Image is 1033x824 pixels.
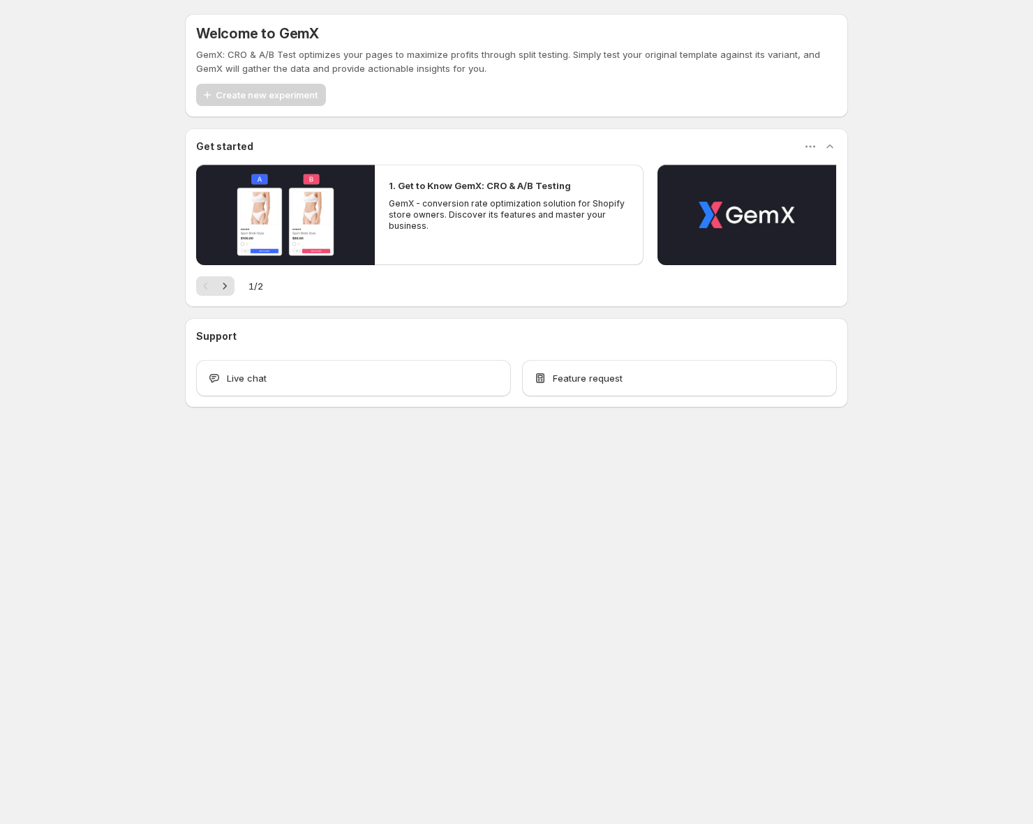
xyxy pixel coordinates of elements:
h2: 1. Get to Know GemX: CRO & A/B Testing [389,179,571,193]
button: Play video [657,165,836,265]
span: Live chat [227,371,267,385]
button: Next [215,276,235,296]
span: 1 / 2 [248,279,263,293]
h3: Get started [196,140,253,153]
p: GemX - conversion rate optimization solution for Shopify store owners. Discover its features and ... [389,198,629,232]
h3: Support [196,329,237,343]
button: Play video [196,165,375,265]
span: Feature request [553,371,623,385]
p: GemX: CRO & A/B Test optimizes your pages to maximize profits through split testing. Simply test ... [196,47,837,75]
h5: Welcome to GemX [196,25,319,42]
nav: Pagination [196,276,235,296]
